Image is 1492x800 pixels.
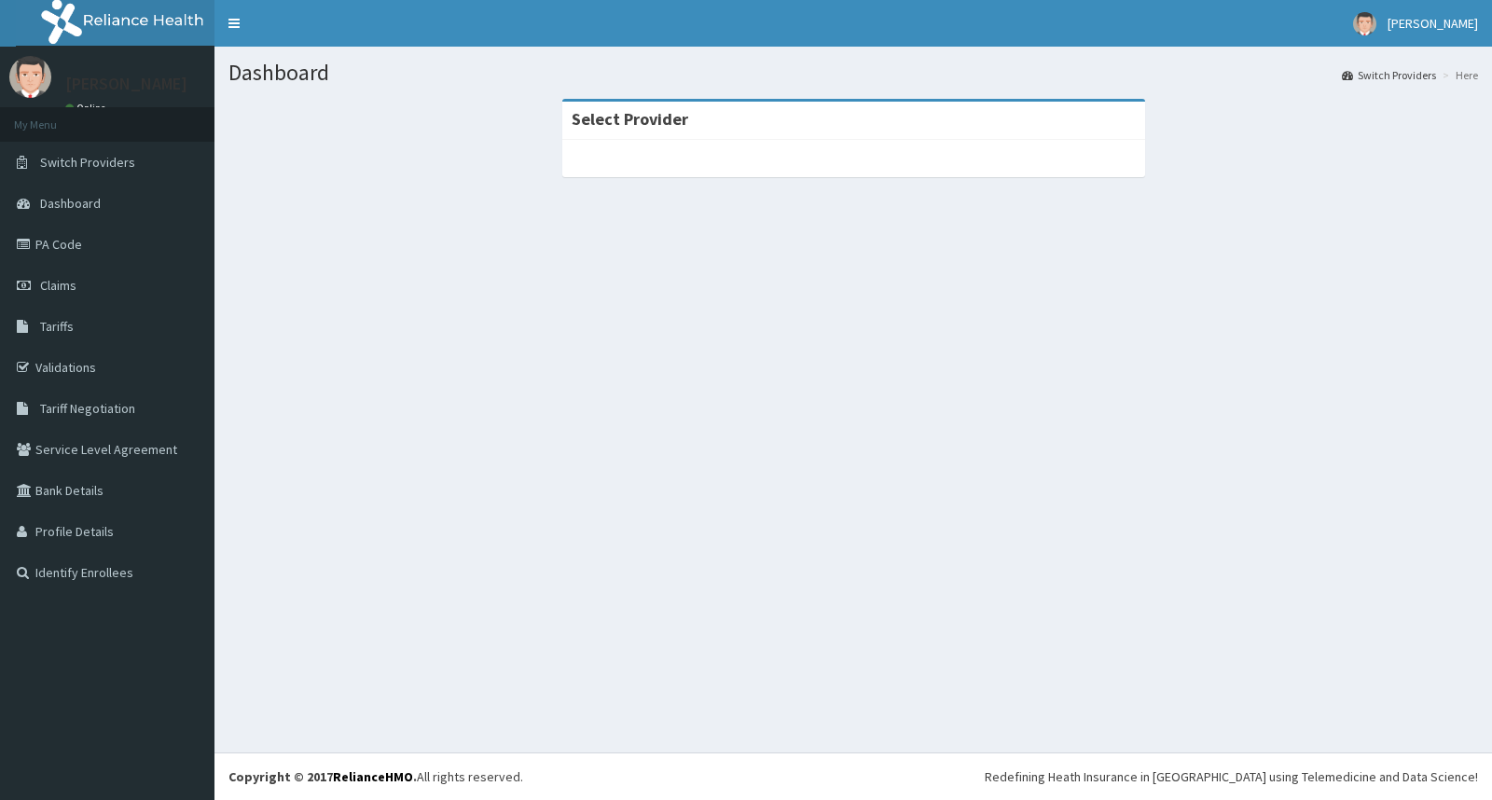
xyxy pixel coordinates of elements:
strong: Select Provider [572,108,688,130]
span: Switch Providers [40,154,135,171]
strong: Copyright © 2017 . [228,768,417,785]
img: User Image [1353,12,1376,35]
footer: All rights reserved. [214,752,1492,800]
li: Here [1438,67,1478,83]
span: [PERSON_NAME] [1388,15,1478,32]
a: Switch Providers [1342,67,1436,83]
a: Online [65,102,110,115]
img: User Image [9,56,51,98]
span: Claims [40,277,76,294]
span: Dashboard [40,195,101,212]
span: Tariffs [40,318,74,335]
p: [PERSON_NAME] [65,76,187,92]
h1: Dashboard [228,61,1478,85]
div: Redefining Heath Insurance in [GEOGRAPHIC_DATA] using Telemedicine and Data Science! [985,767,1478,786]
span: Tariff Negotiation [40,400,135,417]
a: RelianceHMO [333,768,413,785]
